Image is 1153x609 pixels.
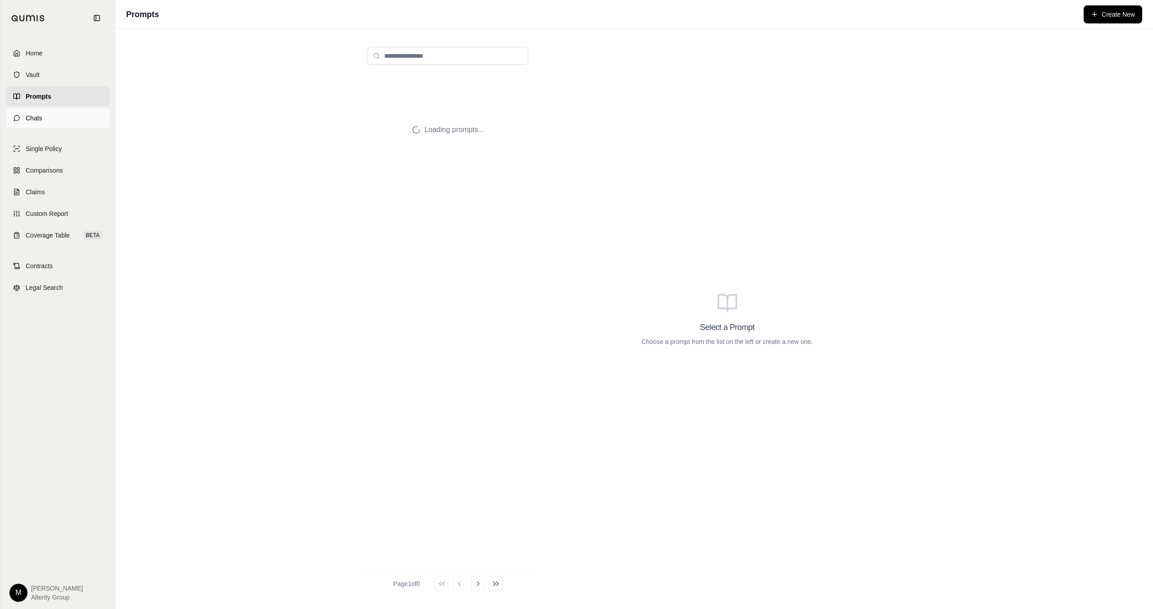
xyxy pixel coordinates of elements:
[26,283,63,292] span: Legal Search
[26,92,51,101] span: Prompts
[6,278,109,298] a: Legal Search
[26,49,42,58] span: Home
[90,11,104,25] button: Collapse sidebar
[6,204,109,224] a: Custom Report
[700,321,754,334] h3: Select a Prompt
[368,72,528,188] div: Loading prompts...
[9,584,27,602] div: M
[6,182,109,202] a: Claims
[1084,5,1142,23] button: Create New
[641,337,813,346] p: Choose a prompt from the list on the left or create a new one.
[26,209,68,218] span: Custom Report
[26,231,70,240] span: Coverage Table
[26,70,40,79] span: Vault
[6,256,109,276] a: Contracts
[31,584,83,593] span: [PERSON_NAME]
[6,108,109,128] a: Chats
[26,261,53,270] span: Contracts
[6,225,109,245] a: Coverage TableBETA
[26,144,62,153] span: Single Policy
[6,139,109,159] a: Single Policy
[26,188,45,197] span: Claims
[83,231,102,240] span: BETA
[393,579,420,588] div: Page 1 of 0
[6,160,109,180] a: Comparisons
[6,87,109,106] a: Prompts
[31,593,83,602] span: Alterity Group
[26,114,42,123] span: Chats
[11,15,45,22] img: Qumis Logo
[6,43,109,63] a: Home
[126,8,159,21] h1: Prompts
[6,65,109,85] a: Vault
[26,166,63,175] span: Comparisons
